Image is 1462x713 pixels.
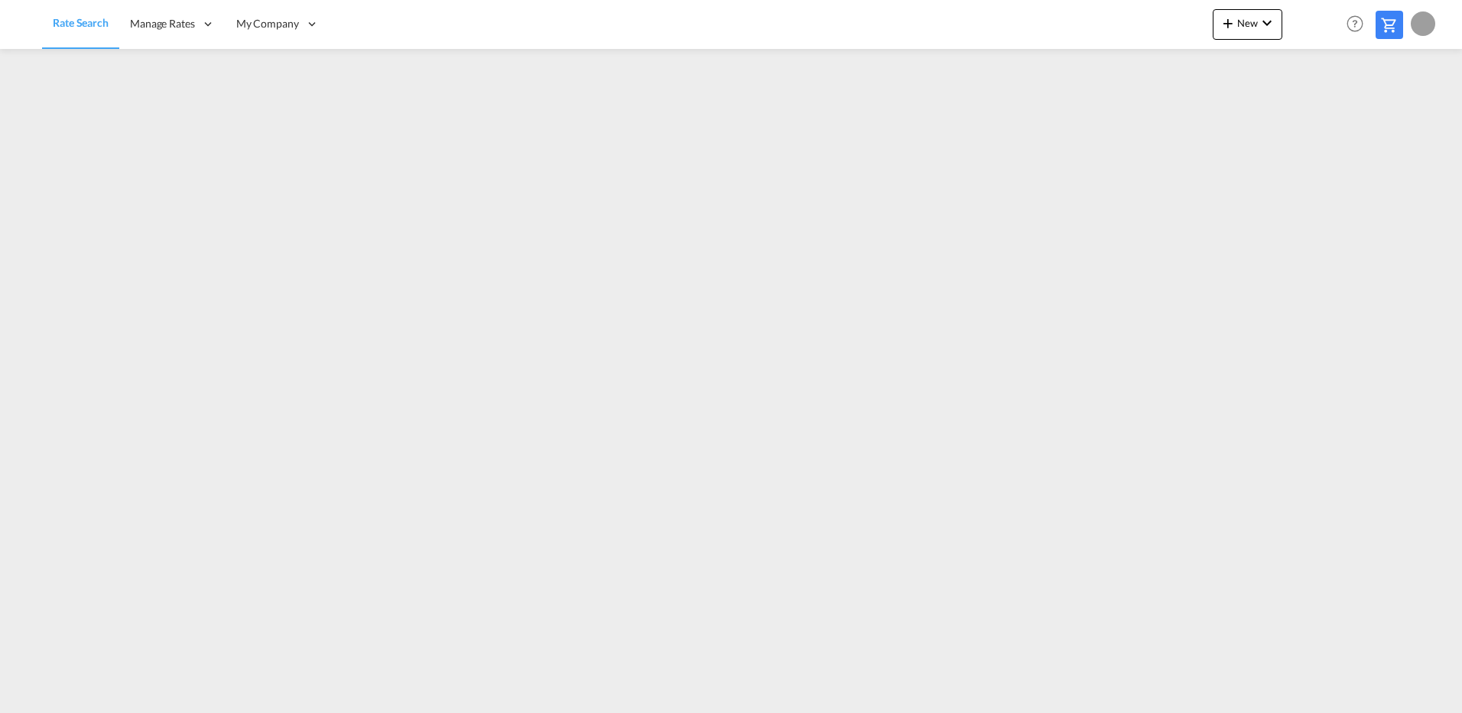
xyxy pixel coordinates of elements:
span: My Company [236,16,299,31]
div: Help [1342,11,1376,38]
md-icon: icon-chevron-down [1258,14,1276,32]
span: New [1219,17,1276,29]
span: Help [1342,11,1368,37]
span: Manage Rates [130,16,195,31]
span: Rate Search [53,16,109,29]
md-icon: icon-plus 400-fg [1219,14,1237,32]
button: icon-plus 400-fgNewicon-chevron-down [1213,9,1282,40]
